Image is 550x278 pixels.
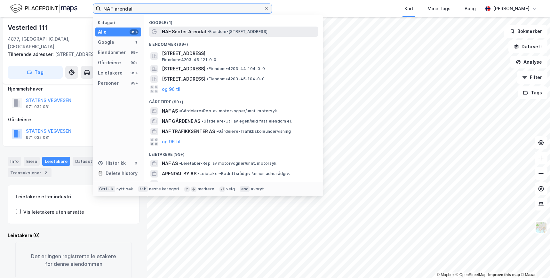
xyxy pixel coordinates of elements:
[98,186,115,192] div: Ctrl + k
[493,5,530,12] div: [PERSON_NAME]
[98,159,126,167] div: Historikk
[207,66,209,71] span: •
[130,50,139,55] div: 99+
[26,135,50,140] div: 971 032 081
[24,157,40,166] div: Eiere
[226,187,235,192] div: velg
[8,85,139,93] div: Hjemmelshaver
[179,161,277,166] span: Leietaker • Rep. av motorvogner/unnt. motorsyk.
[130,81,139,86] div: 99+
[504,25,547,38] button: Bokmerker
[133,161,139,166] div: 0
[149,187,179,192] div: neste kategori
[162,65,205,73] span: [STREET_ADDRESS]
[488,273,520,277] a: Improve this map
[8,168,52,177] div: Transaksjoner
[16,193,132,201] div: Leietakere etter industri
[8,35,105,51] div: 4877, [GEOGRAPHIC_DATA], [GEOGRAPHIC_DATA]
[207,76,265,82] span: Eiendom • 4203-45-104-0-0
[207,29,267,34] span: Eiendom • [STREET_ADDRESS]
[98,28,107,36] div: Alle
[240,186,250,192] div: esc
[8,52,55,57] span: Tilhørende adresser:
[162,180,215,188] span: NAF TRAFIKKSENTER AS
[198,187,214,192] div: markere
[98,38,114,46] div: Google
[162,160,178,167] span: NAF AS
[8,157,21,166] div: Info
[144,94,323,106] div: Gårdeiere (99+)
[216,129,218,134] span: •
[98,59,121,67] div: Gårdeiere
[216,129,291,134] span: Gårdeiere • Trafikkskoleundervisning
[116,187,133,192] div: nytt søk
[162,170,196,178] span: ARENDAL BY AS
[8,22,49,33] div: Vesterled 111
[138,186,148,192] div: tab
[162,57,217,62] span: Eiendom • 4203-45-121-0-0
[162,128,215,135] span: NAF TRAFIKKSENTER AS
[518,247,550,278] div: Kontrollprogram for chat
[216,181,290,187] span: Leietaker • Trafikkskoleundervisning
[42,157,70,166] div: Leietakere
[535,221,547,233] img: Z
[8,66,63,79] button: Tag
[130,70,139,75] div: 99+
[456,273,487,277] a: OpenStreetMap
[162,75,205,83] span: [STREET_ADDRESS]
[8,232,139,239] div: Leietakere (0)
[216,181,218,186] span: •
[106,170,138,177] div: Delete history
[179,161,181,166] span: •
[8,116,139,123] div: Gårdeiere
[144,37,323,48] div: Eiendommer (99+)
[198,171,200,176] span: •
[162,117,200,125] span: NAF GÅRDENE AS
[437,273,454,277] a: Mapbox
[130,60,139,65] div: 99+
[207,29,209,34] span: •
[198,171,290,176] span: Leietaker • Bedriftsrådgiv./annen adm. rådgiv.
[133,40,139,45] div: 1
[162,28,206,36] span: NAF Senter Arendal
[207,76,209,81] span: •
[23,208,84,216] div: Vis leietakere uten ansatte
[251,187,264,192] div: avbryt
[162,107,178,115] span: NAF AS
[508,40,547,53] button: Datasett
[179,108,278,114] span: Gårdeiere • Rep. av motorvogner/unnt. motorsyk.
[207,66,265,71] span: Eiendom • 4203-44-104-0-0
[98,49,126,56] div: Eiendommer
[144,147,323,158] div: Leietakere (99+)
[43,170,49,176] div: 2
[101,4,264,13] input: Søk på adresse, matrikkel, gårdeiere, leietakere eller personer
[465,5,476,12] div: Bolig
[179,108,181,113] span: •
[202,119,292,124] span: Gårdeiere • Utl. av egen/leid fast eiendom el.
[73,157,97,166] div: Datasett
[510,56,547,68] button: Analyse
[26,104,50,109] div: 971 032 081
[162,85,180,93] button: og 96 til
[98,69,123,77] div: Leietakere
[518,86,547,99] button: Tags
[517,71,547,84] button: Filter
[427,5,450,12] div: Mine Tags
[98,20,141,25] div: Kategori
[404,5,413,12] div: Kart
[162,138,180,146] button: og 96 til
[144,15,323,27] div: Google (1)
[98,79,119,87] div: Personer
[518,247,550,278] iframe: Chat Widget
[202,119,203,123] span: •
[130,29,139,35] div: 99+
[8,51,134,58] div: [STREET_ADDRESS]
[162,50,315,57] span: [STREET_ADDRESS]
[10,3,77,14] img: logo.f888ab2527a4732fd821a326f86c7f29.svg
